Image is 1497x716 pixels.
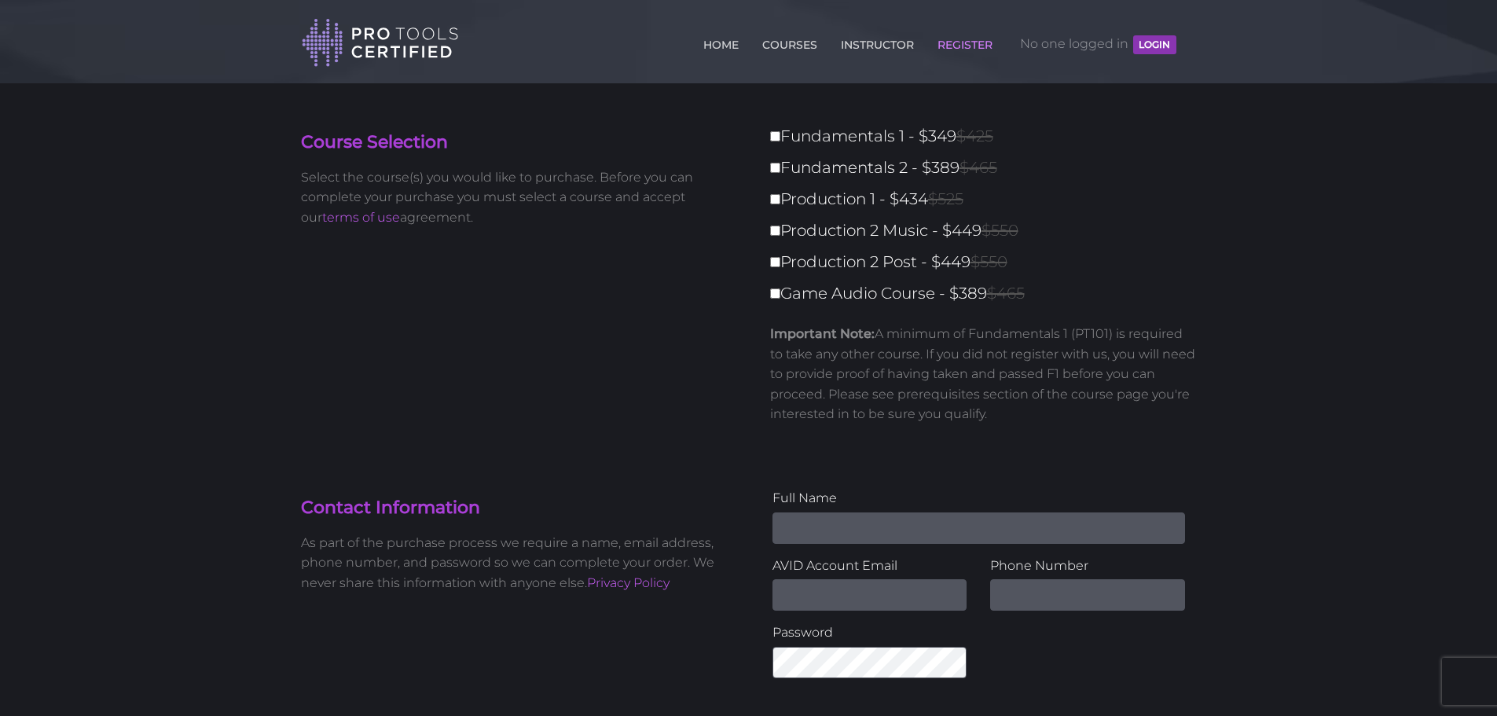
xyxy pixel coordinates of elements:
input: Production 2 Music - $449$550 [770,226,780,236]
p: Select the course(s) you would like to purchase. Before you can complete your purchase you must s... [301,167,737,228]
span: $550 [970,252,1007,271]
span: $465 [959,158,997,177]
a: HOME [699,29,743,54]
span: $550 [981,221,1018,240]
span: $525 [928,189,963,208]
label: Phone Number [990,556,1185,576]
label: Fundamentals 2 - $389 [770,154,1206,182]
input: Production 1 - $434$525 [770,194,780,204]
label: Fundamentals 1 - $349 [770,123,1206,150]
label: Game Audio Course - $389 [770,280,1206,307]
span: $465 [987,284,1025,303]
input: Fundamentals 2 - $389$465 [770,163,780,173]
input: Production 2 Post - $449$550 [770,257,780,267]
a: Privacy Policy [587,575,670,590]
label: AVID Account Email [772,556,967,576]
input: Game Audio Course - $389$465 [770,288,780,299]
a: INSTRUCTOR [837,29,918,54]
h4: Contact Information [301,496,737,520]
label: Production 2 Music - $449 [770,217,1206,244]
button: LOGIN [1133,35,1176,54]
p: A minimum of Fundamentals 1 (PT101) is required to take any other course. If you did not register... [770,324,1197,424]
span: No one logged in [1020,20,1176,68]
label: Production 2 Post - $449 [770,248,1206,276]
label: Full Name [772,488,1185,509]
label: Production 1 - $434 [770,185,1206,213]
h4: Course Selection [301,130,737,155]
input: Fundamentals 1 - $349$425 [770,131,780,141]
img: Pro Tools Certified Logo [302,17,459,68]
a: REGISTER [934,29,996,54]
a: COURSES [758,29,821,54]
a: terms of use [322,210,400,225]
strong: Important Note: [770,326,875,341]
p: As part of the purchase process we require a name, email address, phone number, and password so w... [301,533,737,593]
span: $425 [956,127,993,145]
label: Password [772,622,967,643]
